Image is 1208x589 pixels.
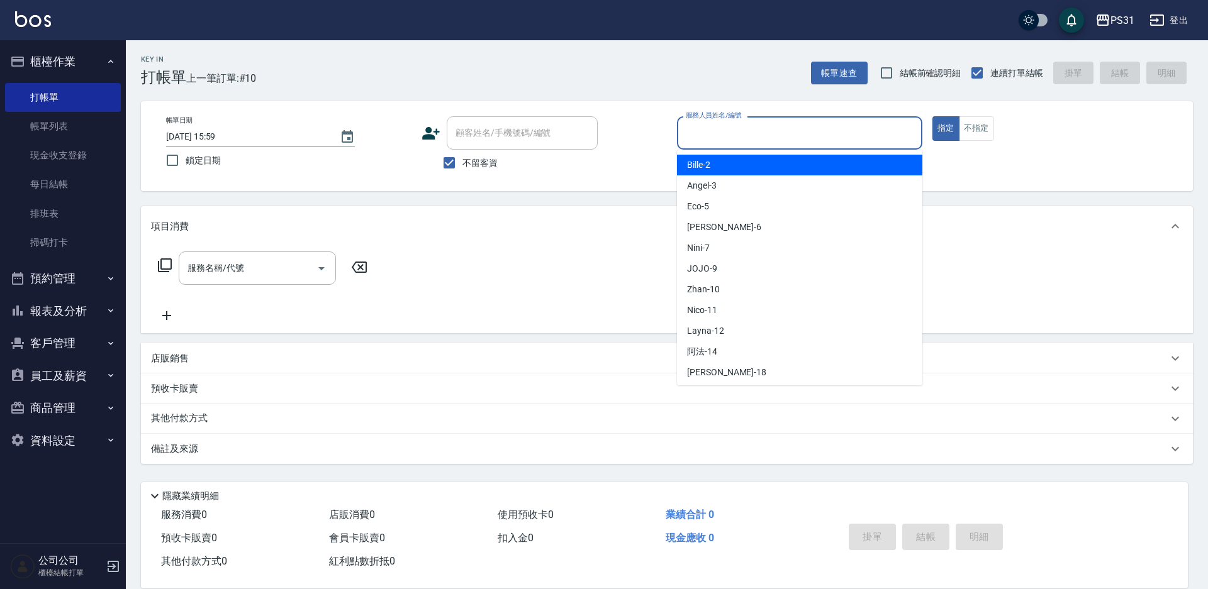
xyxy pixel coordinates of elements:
button: 報表及分析 [5,295,121,328]
button: 帳單速查 [811,62,868,85]
span: 業績合計 0 [666,509,714,520]
img: Person [10,554,35,579]
a: 現金收支登錄 [5,141,121,170]
span: Bille -2 [687,158,710,172]
span: Angel -3 [687,179,717,192]
div: 其他付款方式 [141,404,1193,434]
a: 打帳單 [5,83,121,112]
button: save [1059,8,1084,33]
span: 鎖定日期 [186,154,221,167]
div: 備註及來源 [141,434,1193,464]
h3: 打帳單 [141,69,186,86]
a: 掃碼打卡 [5,228,121,257]
span: [PERSON_NAME] -18 [687,366,766,379]
div: 項目消費 [141,206,1193,246]
p: 店販銷售 [151,352,189,365]
span: 結帳前確認明細 [900,67,961,80]
img: Logo [15,11,51,27]
button: 預約管理 [5,262,121,295]
button: 登出 [1144,9,1193,32]
button: 指定 [932,116,959,141]
span: Nico -11 [687,304,717,317]
div: 店販銷售 [141,343,1193,373]
p: 項目消費 [151,220,189,233]
p: 預收卡販賣 [151,382,198,395]
span: 上一筆訂單:#10 [186,70,257,86]
p: 櫃檯結帳打單 [38,567,103,578]
span: 現金應收 0 [666,532,714,544]
span: [PERSON_NAME] -6 [687,221,761,234]
button: PS31 [1090,8,1139,33]
button: 不指定 [959,116,994,141]
div: PS31 [1110,13,1134,28]
span: 阿法 -14 [687,345,717,358]
h2: Key In [141,55,186,63]
button: Open [311,258,332,278]
span: 紅利點數折抵 0 [329,555,395,567]
span: 其他付款方式 0 [161,555,227,567]
p: 備註及來源 [151,443,198,456]
button: 商品管理 [5,392,121,424]
button: 員工及薪資 [5,360,121,392]
span: 扣入金 0 [498,532,534,544]
div: 預收卡販賣 [141,373,1193,404]
p: 其他付款方式 [151,412,214,426]
span: JOJO -9 [687,262,717,275]
span: Eco -5 [687,200,709,213]
span: 店販消費 0 [329,509,375,520]
span: 會員卡販賣 0 [329,532,385,544]
span: Nini -7 [687,241,710,255]
a: 帳單列表 [5,112,121,141]
a: 每日結帳 [5,170,121,199]
span: 使用預收卡 0 [498,509,554,520]
span: Zhan -10 [687,283,720,296]
span: 服務消費 0 [161,509,207,520]
button: 資料設定 [5,424,121,457]
input: YYYY/MM/DD hh:mm [166,126,327,147]
button: Choose date, selected date is 2025-08-20 [332,122,362,152]
span: 連續打單結帳 [990,67,1043,80]
span: 不留客資 [462,157,498,170]
h5: 公司公司 [38,554,103,567]
label: 帳單日期 [166,116,193,125]
label: 服務人員姓名/編號 [686,111,741,120]
span: 預收卡販賣 0 [161,532,217,544]
button: 客戶管理 [5,327,121,360]
button: 櫃檯作業 [5,45,121,78]
p: 隱藏業績明細 [162,490,219,503]
span: Layna -12 [687,324,724,338]
a: 排班表 [5,199,121,228]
